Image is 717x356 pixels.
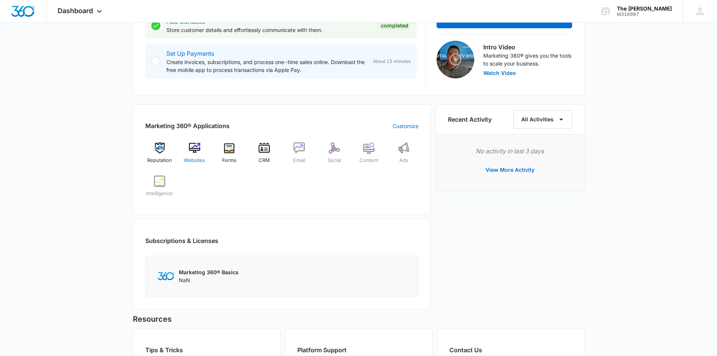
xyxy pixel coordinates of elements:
span: Social [327,157,341,164]
div: account name [617,6,672,12]
a: Social [320,142,349,170]
a: CRM [250,142,279,170]
span: Email [293,157,305,164]
a: Reputation [145,142,174,170]
div: NaN [179,268,239,284]
h5: Resources [133,313,585,325]
span: CRM [259,157,270,164]
img: Marketing 360 Logo [158,272,174,280]
button: All Activities [513,110,572,129]
div: Completed [379,21,411,30]
button: View More Activity [478,161,542,179]
button: Watch Video [483,70,516,76]
span: About 15 minutes [373,58,411,65]
h6: Recent Activity [448,115,492,124]
a: Ads [390,142,419,170]
a: Forms [215,142,244,170]
h2: Tips & Tricks [145,345,268,354]
h2: Platform Support [297,345,420,354]
p: No activity in last 3 days [448,147,572,156]
span: Websites [184,157,205,164]
a: Set Up Payments [166,50,214,57]
a: Intelligence [145,176,174,203]
p: Store customer details and effortlessly communicate with them. [166,26,373,34]
h3: Intro Video [483,43,572,52]
div: account id [617,12,672,17]
h2: Contact Us [449,345,572,354]
a: Websites [180,142,209,170]
img: Intro Video [437,41,474,78]
h2: Subscriptions & Licenses [145,236,218,245]
span: Content [359,157,378,164]
p: Marketing 360® gives you the tools to scale your business. [483,52,572,67]
h2: Marketing 360® Applications [145,121,230,130]
span: Reputation [147,157,172,164]
span: Ads [399,157,408,164]
a: Customize [393,122,419,130]
a: Content [355,142,384,170]
a: Email [285,142,314,170]
span: Intelligence [146,190,173,197]
p: Create invoices, subscriptions, and process one-time sales online. Download the free mobile app t... [166,58,367,74]
span: Forms [222,157,236,164]
p: Marketing 360® Basics [179,268,239,276]
span: Dashboard [58,7,93,15]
